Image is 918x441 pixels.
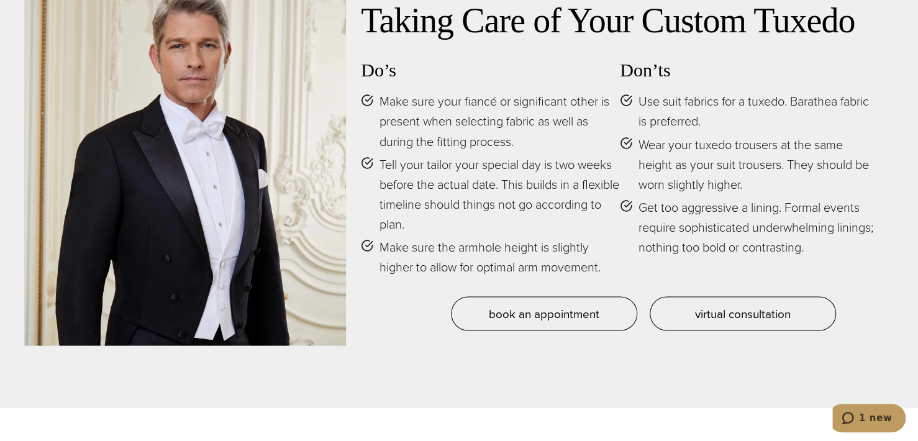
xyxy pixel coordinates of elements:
[832,404,906,435] iframe: Opens a widget where you can chat to one of our agents
[639,91,879,131] span: Use suit fabrics for a tuxedo. Barathea fabric is preferred.
[451,296,637,331] a: book an appointment
[489,304,599,322] span: book an appointment
[650,296,836,331] a: virtual consultation
[379,154,620,234] span: Tell your tailor your special day is two weeks before the actual date. This builds in a flexible ...
[620,59,879,81] h3: Don’ts
[361,59,620,81] h3: Do’s
[639,197,879,257] span: Get too aggressive a lining. Formal events require sophisticated underwhelming linings; nothing t...
[379,91,620,151] span: Make sure your fiancé or significant other is present when selecting fabric as well as during the...
[639,134,879,194] span: Wear your tuxedo trousers at the same height as your suit trousers. They should be worn slightly ...
[379,237,620,276] span: Make sure the armhole height is slightly higher to allow for optimal arm movement.
[695,304,791,322] span: virtual consultation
